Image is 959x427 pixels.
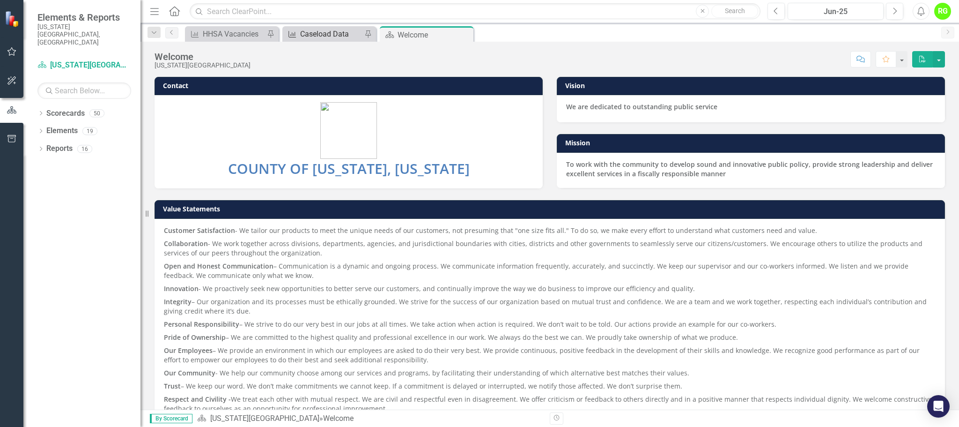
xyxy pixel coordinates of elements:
[164,380,936,393] p: – We keep our word. We don’t make commitments we cannot keep. If a commitment is delayed or inter...
[565,82,940,89] h3: Vision
[725,7,745,15] span: Search
[164,226,936,237] p: - We tailor our products to meet the unique needs of our customers, not presuming that "one size ...
[150,414,192,423] span: By Scorecard
[46,108,85,119] a: Scorecards
[164,226,235,235] strong: Customer Satisfaction
[155,62,251,69] div: [US_STATE][GEOGRAPHIC_DATA]
[788,3,884,20] button: Jun-25
[210,414,319,423] a: [US_STATE][GEOGRAPHIC_DATA]
[285,28,362,40] a: Caseload Data
[155,52,251,62] div: Welcome
[164,295,936,318] p: – Our organization and its processes must be ethically grounded. We strive for the success of our...
[164,393,936,413] p: We treat each other with mutual respect. We are civil and respectful even in disagreement. We off...
[323,414,354,423] div: Welcome
[164,297,192,306] strong: Integrity
[934,3,951,20] button: RG
[37,23,131,46] small: [US_STATE][GEOGRAPHIC_DATA], [GEOGRAPHIC_DATA]
[164,282,936,295] p: - We proactively seek new opportunities to better serve our customers, and continually improve th...
[711,5,758,18] button: Search
[164,382,181,390] strong: Trust
[37,82,131,99] input: Search Below...
[164,395,231,404] strong: Respect and Civility -
[164,367,936,380] p: - We help our community choose among our services and programs, by facilitating their understandi...
[163,82,538,89] h3: Contact
[164,331,936,344] p: – We are committed to the highest quality and professional excellence in our work. We always do t...
[164,262,273,270] strong: Open and Honest Communication
[228,159,470,178] span: COUNTY OF [US_STATE], [US_STATE]
[164,318,936,331] p: – We strive to do our very best in our jobs at all times. We take action when action is required....
[164,260,936,282] p: – Communication is a dynamic and ongoing process. We communicate information frequently, accurate...
[203,28,265,40] div: HHSA Vacancies
[164,346,213,355] strong: Our Employees
[300,28,362,40] div: Caseload Data
[791,6,880,17] div: Jun-25
[565,139,940,146] h3: Mission
[37,12,131,23] span: Elements & Reports
[82,127,97,135] div: 19
[164,237,936,260] p: - We work together across divisions, departments, agencies, and jurisdictional boundaries with ci...
[164,239,208,248] strong: Collaboration
[89,109,104,117] div: 50
[187,28,265,40] a: HHSA Vacancies
[164,344,936,367] p: – We provide an environment in which our employees are asked to do their very best. We provide co...
[164,368,215,377] strong: Our Community
[398,29,471,41] div: Welcome
[37,60,131,71] a: [US_STATE][GEOGRAPHIC_DATA]
[46,126,78,136] a: Elements
[164,284,199,293] strong: Innovation
[46,143,73,154] a: Reports
[163,205,940,212] h3: Value Statements
[190,3,760,20] input: Search ClearPoint...
[197,413,543,424] div: »
[566,102,717,111] strong: We are dedicated to outstanding public service
[927,395,950,418] div: Open Intercom Messenger
[164,320,239,329] strong: Personal Responsibility
[164,333,226,342] strong: Pride of Ownership
[77,145,92,153] div: 16
[566,160,933,178] strong: To work with the community to develop sound and innovative public policy, provide strong leadersh...
[5,10,21,27] img: ClearPoint Strategy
